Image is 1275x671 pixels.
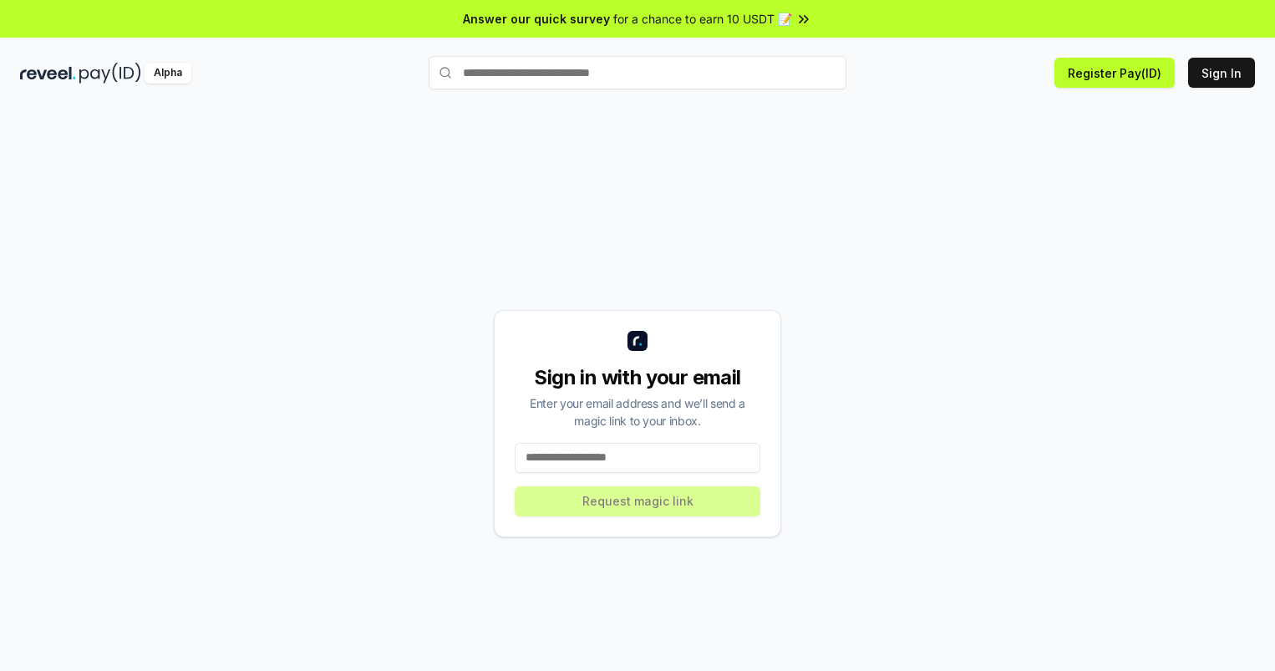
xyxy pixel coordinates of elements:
button: Register Pay(ID) [1054,58,1175,88]
div: Enter your email address and we’ll send a magic link to your inbox. [515,394,760,430]
span: for a chance to earn 10 USDT 📝 [613,10,792,28]
div: Sign in with your email [515,364,760,391]
div: Alpha [145,63,191,84]
span: Answer our quick survey [463,10,610,28]
img: logo_small [627,331,648,351]
button: Sign In [1188,58,1255,88]
img: reveel_dark [20,63,76,84]
img: pay_id [79,63,141,84]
